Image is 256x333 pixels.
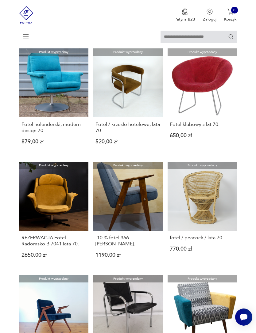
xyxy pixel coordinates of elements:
[224,17,237,22] p: Koszyk
[170,134,235,138] p: 650,00 zł
[21,140,86,144] p: 879,00 zł
[19,48,89,154] a: Produkt wyprzedanyFotel holenderski, modern design 70.Fotel holenderski, modern design 70.879,00 zł
[170,121,235,127] h3: Fotel klubowy z lat 70.
[174,9,195,22] a: Ikona medaluPatyna B2B
[207,9,213,15] img: Ikonka użytkownika
[174,9,195,22] button: Patyna B2B
[95,235,160,247] h3: -10 % fotel 366 [PERSON_NAME].
[227,9,234,15] img: Ikona koszyka
[203,17,216,22] p: Zaloguj
[95,140,160,144] p: 520,00 zł
[168,48,237,154] a: Produkt wyprzedanyFotel klubowy z lat 70.Fotel klubowy z lat 70.650,00 zł
[21,235,86,247] h3: REZERWACJA Fotel Radomsko B 7041 lata 70.
[170,235,235,241] h3: fotel / peacock / lata 70.
[203,9,216,22] button: Zaloguj
[93,48,163,154] a: Produkt wyprzedanyFotel / krzesło hotelowe, lata 70.Fotel / krzesło hotelowe, lata 70.520,00 zł
[93,162,163,267] a: Produkt wyprzedany-10 % fotel 366 Chierowski.-10 % fotel 366 [PERSON_NAME].1190,00 zł
[95,121,160,134] h3: Fotel / krzesło hotelowe, lata 70.
[231,7,238,13] div: 0
[235,308,252,326] iframe: Smartsupp widget button
[21,253,86,258] p: 2650,00 zł
[95,253,160,258] p: 1190,00 zł
[19,162,89,267] a: Produkt wyprzedanyREZERWACJA Fotel Radomsko B 7041 lata 70.REZERWACJA Fotel Radomsko B 7041 lata ...
[182,9,188,15] img: Ikona medalu
[174,17,195,22] p: Patyna B2B
[21,121,86,134] h3: Fotel holenderski, modern design 70.
[170,247,235,252] p: 770,00 zł
[224,9,237,22] button: 0Koszyk
[228,34,234,40] button: Szukaj
[168,162,237,267] a: Produkt wyprzedanyfotel / peacock / lata 70.fotel / peacock / lata 70.770,00 zł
